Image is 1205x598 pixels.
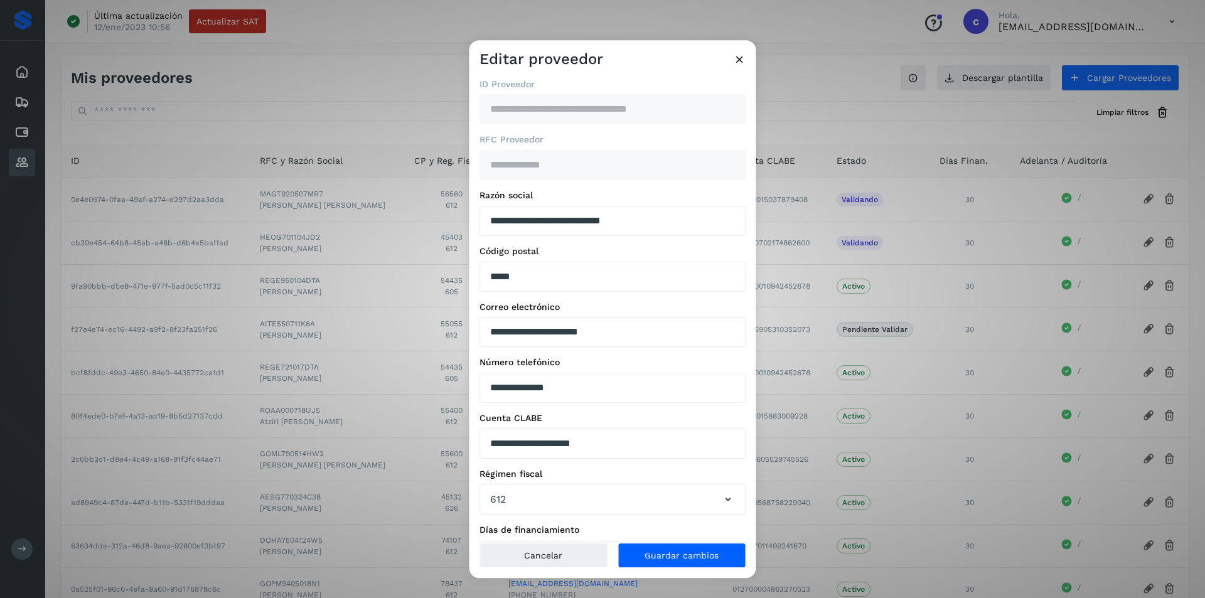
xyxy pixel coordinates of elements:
[490,492,506,507] span: 612
[479,543,608,568] button: Cancelar
[479,246,746,257] label: Código postal
[479,469,746,479] label: Régimen fiscal
[479,302,746,312] label: Correo electrónico
[479,79,746,90] label: ID Proveedor
[479,413,746,424] label: Cuenta CLABE
[479,134,746,145] label: RFC Proveedor
[479,50,603,68] h3: Editar proveedor
[524,551,562,560] span: Cancelar
[479,525,746,535] label: Días de financiamiento
[618,543,746,568] button: Guardar cambios
[479,190,746,201] label: Razón social
[479,358,746,368] label: Número telefónico
[645,551,719,560] span: Guardar cambios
